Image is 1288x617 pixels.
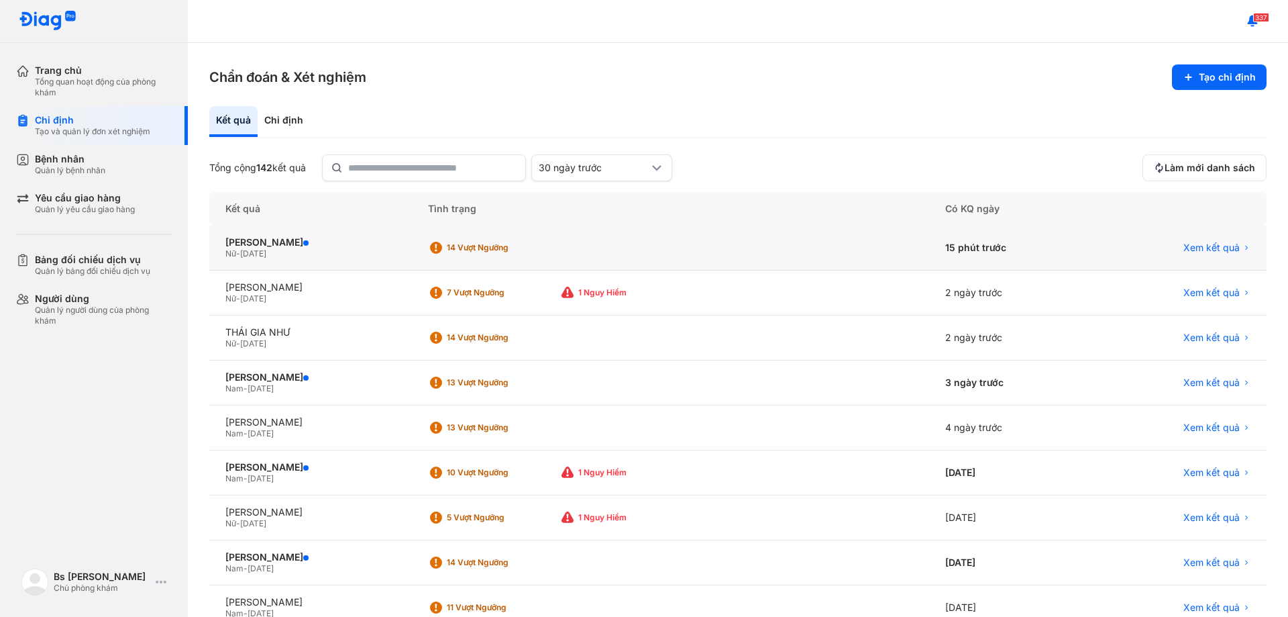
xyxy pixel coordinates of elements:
[35,64,172,77] div: Trang chủ
[1172,64,1267,90] button: Tạo chỉ định
[578,287,686,298] div: 1 Nguy hiểm
[54,583,150,594] div: Chủ phòng khám
[240,338,266,348] span: [DATE]
[1183,377,1240,389] span: Xem kết quả
[54,571,150,583] div: Bs [PERSON_NAME]
[225,428,244,438] span: Nam
[539,162,649,174] div: 30 ngày trước
[447,377,554,388] div: 13 Vượt ngưỡng
[225,236,396,248] div: [PERSON_NAME]
[578,467,686,478] div: 1 Nguy hiểm
[225,383,244,393] span: Nam
[929,226,1093,271] div: 15 phút trước
[35,293,172,305] div: Người dùng
[236,248,240,258] span: -
[258,106,310,137] div: Chỉ định
[35,153,105,165] div: Bệnh nhân
[225,551,396,563] div: [PERSON_NAME]
[225,518,236,528] span: Nữ
[244,473,248,483] span: -
[35,114,150,126] div: Chỉ định
[209,192,412,226] div: Kết quả
[35,165,105,176] div: Quản lý bệnh nhân
[447,512,554,523] div: 5 Vượt ngưỡng
[1183,287,1240,299] span: Xem kết quả
[35,254,150,266] div: Bảng đối chiếu dịch vụ
[209,106,258,137] div: Kết quả
[225,416,396,428] div: [PERSON_NAME]
[447,422,554,433] div: 13 Vượt ngưỡng
[240,518,266,528] span: [DATE]
[35,305,172,326] div: Quản lý người dùng của phòng khám
[225,326,396,338] div: THÁI GIA NHƯ
[1183,242,1240,254] span: Xem kết quả
[1183,422,1240,434] span: Xem kết quả
[225,461,396,473] div: [PERSON_NAME]
[244,383,248,393] span: -
[1183,467,1240,479] span: Xem kết quả
[236,293,240,303] span: -
[236,518,240,528] span: -
[1183,602,1240,614] span: Xem kết quả
[929,495,1093,540] div: [DATE]
[447,602,554,613] div: 11 Vượt ngưỡng
[1253,13,1269,22] span: 337
[240,293,266,303] span: [DATE]
[225,281,396,293] div: [PERSON_NAME]
[244,428,248,438] span: -
[248,383,274,393] span: [DATE]
[35,204,135,215] div: Quản lý yêu cầu giao hàng
[1142,154,1267,181] button: Làm mới danh sách
[447,467,554,478] div: 10 Vượt ngưỡng
[209,68,366,87] h3: Chẩn đoán & Xét nghiệm
[21,569,48,596] img: logo
[447,287,554,298] div: 7 Vượt ngưỡng
[209,162,306,174] div: Tổng cộng kết quả
[248,563,274,573] span: [DATE]
[248,428,274,438] span: [DATE]
[225,596,396,608] div: [PERSON_NAME]
[225,248,236,258] span: Nữ
[1165,162,1255,174] span: Làm mới danh sách
[1183,512,1240,524] span: Xem kết quả
[19,11,76,32] img: logo
[256,162,272,173] span: 142
[447,242,554,253] div: 14 Vượt ngưỡng
[240,248,266,258] span: [DATE]
[236,338,240,348] span: -
[929,192,1093,226] div: Có KQ ngày
[248,473,274,483] span: [DATE]
[447,557,554,568] div: 14 Vượt ngưỡng
[929,406,1093,450] div: 4 ngày trước
[225,563,244,573] span: Nam
[578,512,686,523] div: 1 Nguy hiểm
[244,563,248,573] span: -
[929,316,1093,361] div: 2 ngày trước
[1183,332,1240,344] span: Xem kết quả
[929,540,1093,585] div: [DATE]
[225,506,396,518] div: [PERSON_NAME]
[35,77,172,98] div: Tổng quan hoạt động của phòng khám
[929,271,1093,316] div: 2 ngày trước
[225,338,236,348] span: Nữ
[225,473,244,483] span: Nam
[225,371,396,383] div: [PERSON_NAME]
[929,450,1093,495] div: [DATE]
[35,192,135,204] div: Yêu cầu giao hàng
[1183,557,1240,569] span: Xem kết quả
[412,192,929,226] div: Tình trạng
[35,266,150,277] div: Quản lý bảng đối chiếu dịch vụ
[225,293,236,303] span: Nữ
[929,361,1093,406] div: 3 ngày trước
[35,126,150,137] div: Tạo và quản lý đơn xét nghiệm
[447,332,554,343] div: 14 Vượt ngưỡng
